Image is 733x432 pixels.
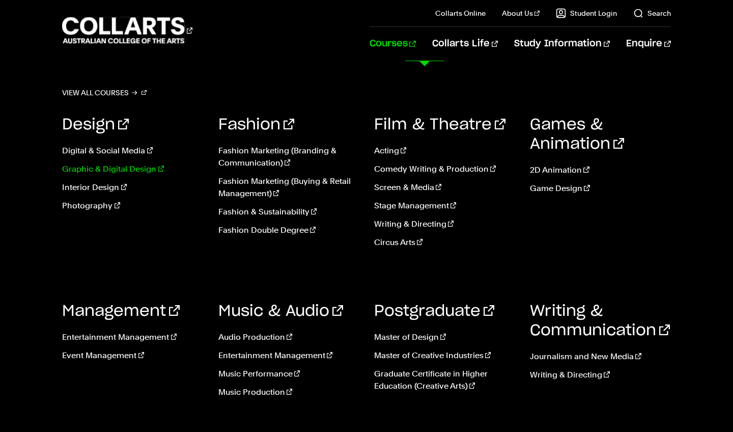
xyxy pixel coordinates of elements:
[374,163,515,175] a: Comedy Writing & Production
[218,224,359,236] a: Fashion Double Degree
[556,8,617,18] a: Student Login
[218,117,294,132] a: Fashion
[502,8,540,18] a: About Us
[435,8,486,18] a: Collarts Online
[218,304,343,319] a: Music & Audio
[374,145,515,157] a: Acting
[374,236,515,249] a: Circus Arts
[374,368,515,392] a: Graduate Certificate in Higher Education (Creative Arts)
[62,331,203,343] a: Entertainment Management
[218,175,359,200] a: Fashion Marketing (Buying & Retail Management)
[62,117,129,132] a: Design
[62,200,203,212] a: Photography
[62,163,203,175] a: Graphic & Digital Design
[626,27,670,61] a: Enquire
[374,349,515,362] a: Master of Creative Industries
[370,27,416,61] a: Courses
[530,182,670,195] a: Game Design
[432,27,498,61] a: Collarts Life
[374,200,515,212] a: Stage Management
[530,350,670,363] a: Journalism and New Media
[374,117,505,132] a: Film & Theatre
[62,349,203,362] a: Event Management
[374,181,515,194] a: Screen & Media
[530,164,670,176] a: 2D Animation
[218,349,359,362] a: Entertainment Management
[218,368,359,380] a: Music Performance
[62,304,180,319] a: Management
[218,331,359,343] a: Audio Production
[62,145,203,157] a: Digital & Social Media
[530,369,670,381] a: Writing & Directing
[62,181,203,194] a: Interior Design
[633,8,671,18] a: Search
[530,117,624,152] a: Games & Animation
[374,218,515,230] a: Writing & Directing
[514,27,610,61] a: Study Information
[218,145,359,169] a: Fashion Marketing (Branding & Communication)
[218,206,359,218] a: Fashion & Sustainability
[374,331,515,343] a: Master of Design
[218,386,359,398] a: Music Production
[62,16,192,45] div: Go to homepage
[374,304,494,319] a: Postgraduate
[530,304,670,338] a: Writing & Communication
[62,86,147,100] a: View all courses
